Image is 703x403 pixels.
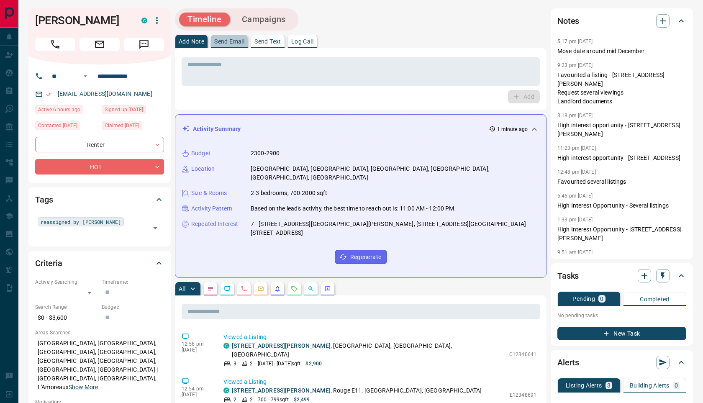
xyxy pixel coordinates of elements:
div: Mon Aug 18 2025 [35,105,97,117]
span: Call [35,38,75,51]
p: 0 [675,382,678,388]
p: Budget [191,149,210,158]
p: Areas Searched: [35,329,164,336]
p: 5:45 pm [DATE] [557,193,593,199]
a: [STREET_ADDRESS][PERSON_NAME] [232,387,331,394]
p: Repeated Interest [191,220,238,228]
p: , Rouge E11, [GEOGRAPHIC_DATA], [GEOGRAPHIC_DATA] [232,386,482,395]
p: Favourited a listing - [STREET_ADDRESS][PERSON_NAME] Request several viewings Landlord documents [557,71,686,106]
p: $0 - $3,600 [35,311,97,325]
div: condos.ca [223,343,229,349]
div: Alerts [557,352,686,372]
p: $2,900 [305,360,322,367]
svg: Email Verified [46,91,52,97]
p: 9:51 am [DATE] [557,249,593,255]
h2: Criteria [35,257,62,270]
p: Send Text [254,39,281,44]
p: 7 - [STREET_ADDRESS][GEOGRAPHIC_DATA][PERSON_NAME], [STREET_ADDRESS][GEOGRAPHIC_DATA][STREET_ADDR... [251,220,539,237]
div: Notes [557,11,686,31]
p: Location [191,164,215,173]
svg: Calls [241,285,247,292]
svg: Notes [207,285,214,292]
p: Activity Summary [193,125,241,133]
p: Add Note [179,39,204,44]
p: [DATE] [182,392,211,398]
p: 9:23 pm [DATE] [557,62,593,68]
span: reassigned by [PERSON_NAME] [41,218,121,226]
span: Active 6 hours ago [38,105,80,114]
h2: Notes [557,14,579,28]
div: Criteria [35,253,164,273]
p: 2 [250,360,253,367]
p: Search Range: [35,303,97,311]
a: [EMAIL_ADDRESS][DOMAIN_NAME] [58,90,152,97]
p: Log Call [291,39,313,44]
p: , [GEOGRAPHIC_DATA], [GEOGRAPHIC_DATA], [GEOGRAPHIC_DATA] [232,341,505,359]
button: Campaigns [233,13,294,26]
p: [GEOGRAPHIC_DATA], [GEOGRAPHIC_DATA], [GEOGRAPHIC_DATA], [GEOGRAPHIC_DATA], [GEOGRAPHIC_DATA], [G... [35,336,164,394]
button: Show More [69,383,98,392]
span: Signed up [DATE] [105,105,143,114]
svg: Agent Actions [324,285,331,292]
div: condos.ca [141,18,147,23]
svg: Emails [257,285,264,292]
span: Message [124,38,164,51]
div: Activity Summary1 minute ago [182,121,539,137]
p: Size & Rooms [191,189,227,198]
p: 1 minute ago [497,126,528,133]
div: Fri Jul 18 2025 [35,121,97,133]
p: Move date around mid December [557,47,686,56]
div: Sun Oct 31 2021 [102,105,164,117]
p: 1:33 pm [DATE] [557,217,593,223]
span: Email [80,38,120,51]
p: Viewed a Listing [223,377,536,386]
span: Contacted [DATE] [38,121,77,130]
button: Timeline [179,13,230,26]
p: High interest opportunity - [STREET_ADDRESS][PERSON_NAME] [557,121,686,139]
a: [STREET_ADDRESS][PERSON_NAME] [232,342,331,349]
p: 3 [233,360,236,367]
p: 0 [600,296,603,302]
p: All [179,286,185,292]
p: Based on the lead's activity, the best time to reach out is: 11:00 AM - 12:00 PM [251,204,454,213]
button: Open [80,71,90,81]
button: Regenerate [335,250,387,264]
div: condos.ca [223,388,229,393]
p: [DATE] [182,347,211,353]
p: Completed [640,296,670,302]
div: Renter [35,137,164,152]
p: Pending [572,296,595,302]
p: High Interest Opportunity - [STREET_ADDRESS][PERSON_NAME] [557,225,686,243]
p: 3 [607,382,611,388]
p: [GEOGRAPHIC_DATA], [GEOGRAPHIC_DATA], [GEOGRAPHIC_DATA], [GEOGRAPHIC_DATA], [GEOGRAPHIC_DATA], [G... [251,164,539,182]
p: Building Alerts [630,382,670,388]
p: Viewed a Listing [223,333,536,341]
div: Thu Sep 12 2024 [102,121,164,133]
div: HOT [35,159,164,175]
p: E12348691 [510,391,536,399]
p: [DATE] - [DATE] sqft [258,360,300,367]
p: High Interest Opportunity - Several listings [557,201,686,210]
p: 11:23 pm [DATE] [557,145,596,151]
p: 12:56 pm [182,341,211,347]
p: Timeframe: [102,278,164,286]
svg: Opportunities [308,285,314,292]
p: 5:17 pm [DATE] [557,39,593,44]
h2: Tags [35,193,53,206]
div: Tasks [557,266,686,286]
p: Activity Pattern [191,204,232,213]
p: Actively Searching: [35,278,97,286]
button: New Task [557,327,686,340]
div: Tags [35,190,164,210]
p: Budget: [102,303,164,311]
p: Send Email [214,39,244,44]
h2: Alerts [557,356,579,369]
button: Open [149,222,161,234]
svg: Listing Alerts [274,285,281,292]
svg: Requests [291,285,298,292]
p: 2300-2900 [251,149,280,158]
p: Listing Alerts [566,382,602,388]
h1: [PERSON_NAME] [35,14,129,27]
h2: Tasks [557,269,579,282]
span: Claimed [DATE] [105,121,139,130]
